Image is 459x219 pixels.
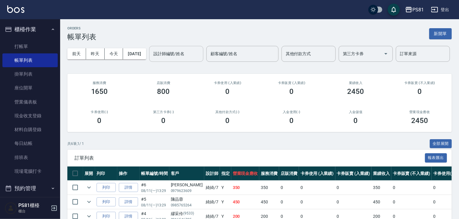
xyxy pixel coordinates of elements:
h2: 業績收入 [331,81,380,85]
a: 詳情 [119,197,138,207]
a: 現金收支登錄 [2,109,58,123]
h3: 0 [226,87,230,96]
th: 服務消費 [259,166,279,181]
h3: 0 [418,87,422,96]
h3: 1650 [91,87,108,96]
h5: PS81櫃檯 [18,202,49,208]
th: 卡券販賣 (入業績) [335,166,372,181]
th: 卡券使用 (入業績) [299,166,335,181]
h2: 入金使用(-) [267,110,316,114]
td: 0 [299,195,335,209]
th: 卡券使用(-) [432,166,456,181]
button: 前天 [67,48,86,59]
a: 現場電腦打卡 [2,164,58,178]
th: 卡券販賣 (不入業績) [391,166,432,181]
button: 全部展開 [430,139,452,148]
h3: 服務消費 [75,81,124,85]
h2: 店販消費 [139,81,188,85]
td: 0 [279,181,299,195]
h3: 800 [157,87,170,96]
th: 帳單編號/時間 [140,166,169,181]
h3: 0 [162,116,166,125]
h2: 入金儲值 [331,110,380,114]
div: 陳品蓉 [171,196,203,202]
button: expand row [85,197,94,206]
th: 指定 [220,166,231,181]
p: (9533) [183,211,194,217]
a: 掛單列表 [2,67,58,81]
h2: 第三方卡券(-) [139,110,188,114]
h2: 其他付款方式(-) [203,110,252,114]
p: 共 6 筆, 1 / 1 [67,141,84,146]
h2: ORDERS [67,26,96,30]
td: #5 [140,195,169,209]
td: 0 [391,181,432,195]
button: 列印 [97,183,116,192]
td: Y [220,195,231,209]
td: #6 [140,181,169,195]
p: 0985765264 [171,202,203,208]
th: 設計師 [204,166,220,181]
button: 新開單 [429,28,452,39]
img: Person [5,202,17,214]
td: 450 [259,195,279,209]
h2: 營業現金應收 [395,110,445,114]
button: 報表匯出 [425,153,447,163]
a: 帳單列表 [2,53,58,67]
th: 列印 [95,166,117,181]
td: 綺綺 /7 [204,181,220,195]
th: 業績收入 [371,166,391,181]
th: 營業現金應收 [231,166,260,181]
a: 詳情 [119,183,138,192]
td: 350 [231,181,260,195]
button: 預約管理 [2,181,58,196]
td: 0 [335,195,372,209]
a: 排班表 [2,151,58,164]
button: Open [381,49,391,58]
p: 08/11 (一) 13:29 [141,188,168,193]
a: 營業儀表板 [2,95,58,109]
button: 列印 [97,197,116,207]
h3: 帳單列表 [67,33,96,41]
h2: 卡券販賣 (不入業績) [395,81,445,85]
a: 座位開單 [2,81,58,95]
button: save [388,4,400,16]
td: 350 [259,181,279,195]
h2: 卡券使用(-) [75,110,124,114]
td: Y [220,181,231,195]
td: 450 [231,195,260,209]
p: 櫃台 [18,208,49,214]
button: 櫃檯作業 [2,22,58,37]
th: 店販消費 [279,166,299,181]
div: 繆采伶 [171,211,203,217]
button: expand row [85,183,94,192]
button: [DATE] [123,48,146,59]
td: 0 [432,195,456,209]
a: 打帳單 [2,40,58,53]
h3: 0 [354,116,358,125]
h3: 0 [226,116,230,125]
span: 訂單列表 [75,155,425,161]
a: 材料自購登錄 [2,123,58,136]
button: 昨天 [86,48,105,59]
th: 操作 [117,166,140,181]
button: PS81 [403,4,426,16]
th: 客戶 [169,166,204,181]
td: 0 [432,181,456,195]
td: 綺綺 /7 [204,195,220,209]
a: 每日結帳 [2,136,58,150]
p: 0979623609 [171,188,203,193]
h2: 卡券使用 (入業績) [203,81,252,85]
h3: 2450 [347,87,364,96]
td: 0 [299,181,335,195]
a: 報表匯出 [425,155,447,160]
button: 今天 [105,48,123,59]
td: 0 [391,195,432,209]
div: [PERSON_NAME] [171,182,203,188]
td: 0 [279,195,299,209]
h3: 0 [97,116,102,125]
h2: 卡券販賣 (入業績) [267,81,316,85]
td: 350 [371,181,391,195]
img: Logo [7,5,24,13]
h3: 0 [290,116,294,125]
